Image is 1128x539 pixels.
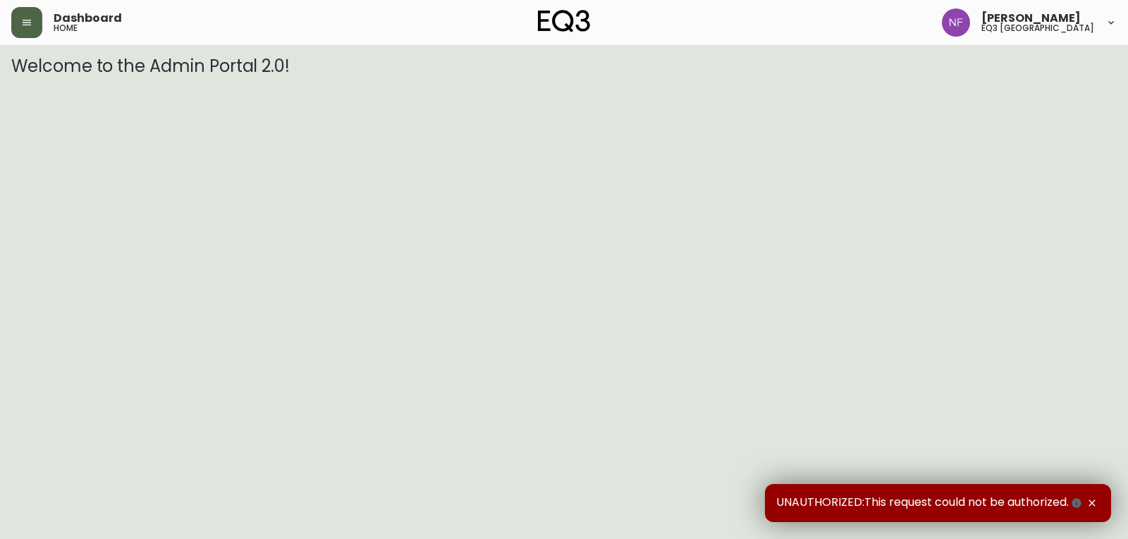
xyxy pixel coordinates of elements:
[942,8,970,37] img: 2185be282f521b9306f6429905cb08b1
[538,10,590,32] img: logo
[981,13,1081,24] span: [PERSON_NAME]
[54,13,122,24] span: Dashboard
[11,56,1117,76] h3: Welcome to the Admin Portal 2.0!
[981,24,1094,32] h5: eq3 [GEOGRAPHIC_DATA]
[54,24,78,32] h5: home
[776,495,1084,511] span: UNAUTHORIZED:This request could not be authorized.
